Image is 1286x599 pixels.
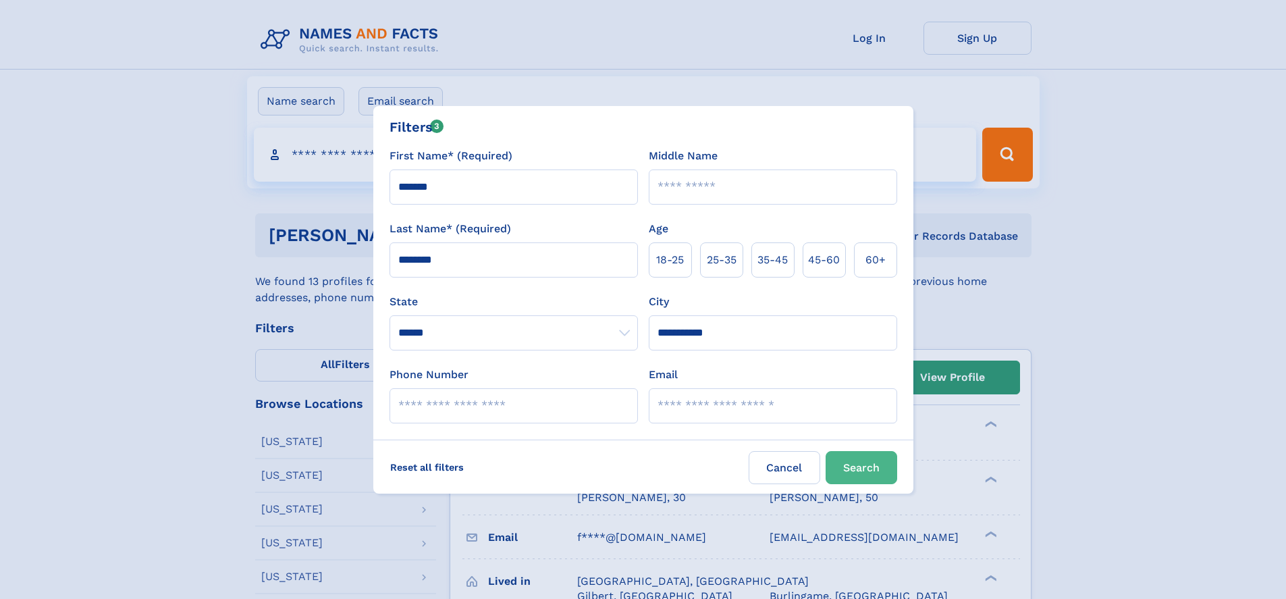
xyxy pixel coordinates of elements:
[649,148,718,164] label: Middle Name
[390,148,512,164] label: First Name* (Required)
[749,451,820,484] label: Cancel
[390,367,468,383] label: Phone Number
[649,294,669,310] label: City
[808,252,840,268] span: 45‑60
[649,221,668,237] label: Age
[757,252,788,268] span: 35‑45
[865,252,886,268] span: 60+
[390,294,638,310] label: State
[656,252,684,268] span: 18‑25
[390,221,511,237] label: Last Name* (Required)
[390,117,444,137] div: Filters
[649,367,678,383] label: Email
[381,451,473,484] label: Reset all filters
[707,252,736,268] span: 25‑35
[826,451,897,484] button: Search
